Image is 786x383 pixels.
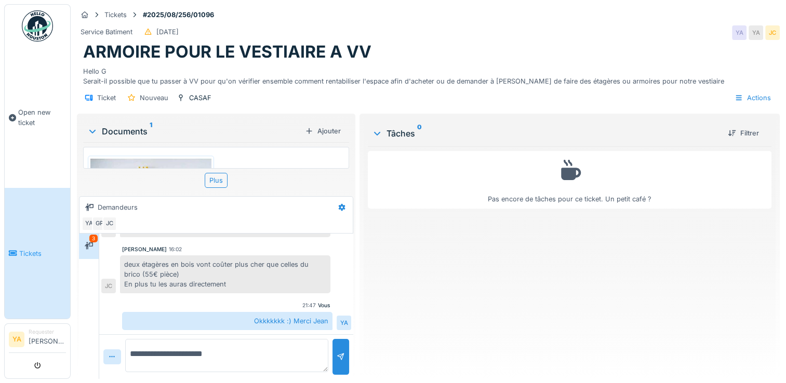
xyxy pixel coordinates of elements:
div: Requester [29,328,66,336]
div: Ajouter [301,124,345,138]
a: YA Requester[PERSON_NAME] [9,328,66,353]
a: Tickets [5,188,70,319]
img: 68pj8k5p19vyvihr4a7lwxhockdx [90,158,211,244]
div: 16:02 [169,245,182,253]
sup: 1 [150,125,152,138]
div: 3 [89,235,98,242]
div: Ticket [97,93,116,103]
div: Hello G Serait-il possible que tu passer à VV pour qu'on vérifier ensemble comment rentabiliser l... [83,62,774,86]
h1: ARMOIRE POUR LE VESTIAIRE A VV [83,42,371,62]
div: YA [749,25,763,40]
span: Tickets [19,249,66,258]
sup: 0 [417,127,422,140]
div: Nouveau [140,93,168,103]
div: Demandeurs [98,202,138,212]
div: Filtrer [724,126,763,140]
div: Plus [205,173,228,188]
div: JC [765,25,780,40]
div: Vous [318,302,330,309]
div: deux étagères en bois vont coûter plus cher que celles du brico (55€ pièce) En plus tu les auras ... [120,255,330,294]
li: [PERSON_NAME] [29,328,66,350]
div: Actions [730,90,776,105]
div: [DATE] [156,27,179,37]
span: Open new ticket [18,107,66,127]
div: JC [102,216,117,231]
div: Tâches [372,127,720,140]
strong: #2025/08/256/01096 [139,10,218,20]
div: 21:47 [302,302,316,309]
div: YA [82,216,96,231]
div: GP [92,216,106,231]
img: Badge_color-CXgf-gQk.svg [22,10,53,42]
div: CASAF [189,93,211,103]
div: Tickets [104,10,127,20]
div: Pas encore de tâches pour ce ticket. Un petit café ? [375,156,765,204]
div: Okkkkkkk :) Merci Jean [122,312,332,330]
div: [PERSON_NAME] [122,245,167,253]
li: YA [9,332,24,347]
div: YA [732,25,747,40]
div: YA [337,316,351,330]
div: JC [101,279,116,293]
div: Documents [87,125,301,138]
a: Open new ticket [5,47,70,188]
div: Service Batiment [81,27,132,37]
